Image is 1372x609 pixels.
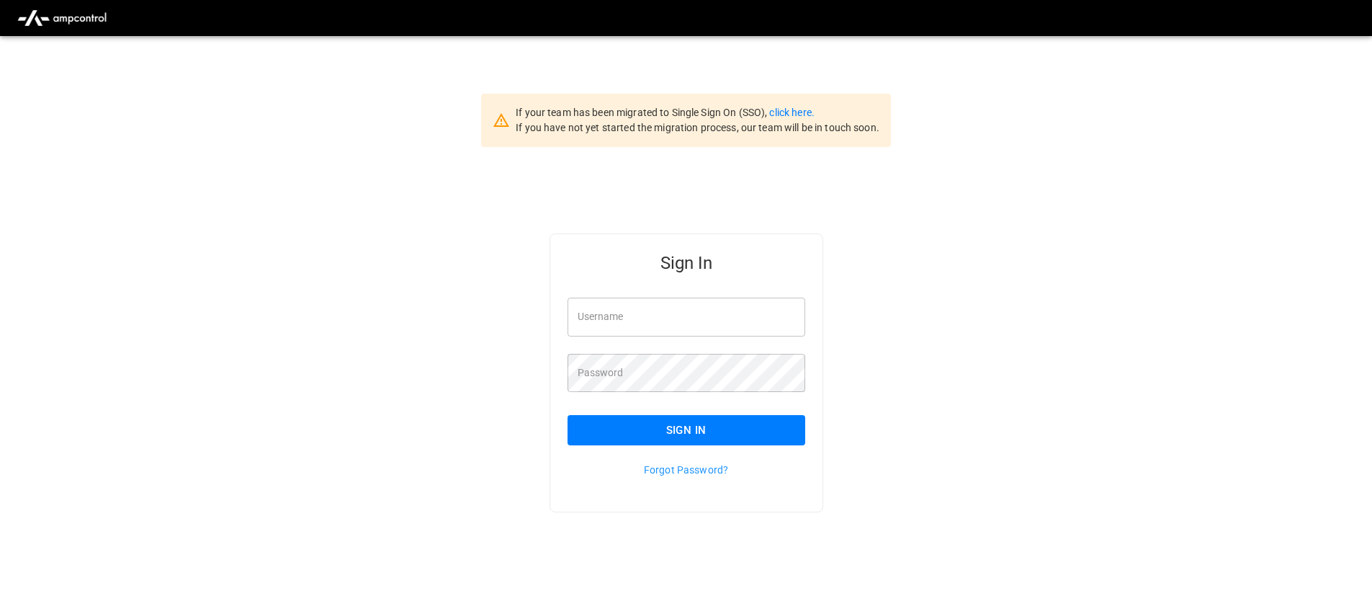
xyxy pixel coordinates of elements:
[568,463,805,477] p: Forgot Password?
[568,415,805,445] button: Sign In
[568,252,805,275] h5: Sign In
[769,107,814,118] a: click here.
[516,122,879,133] span: If you have not yet started the migration process, our team will be in touch soon.
[516,107,769,118] span: If your team has been migrated to Single Sign On (SSO),
[12,4,112,32] img: ampcontrol.io logo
